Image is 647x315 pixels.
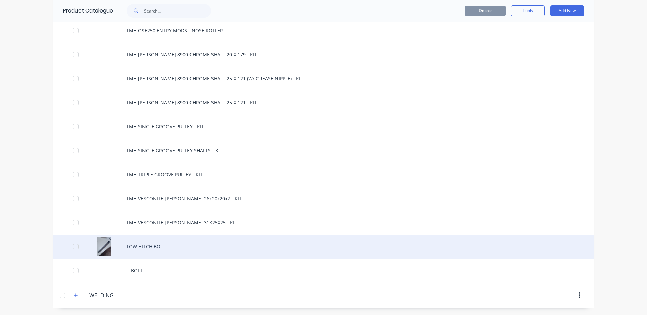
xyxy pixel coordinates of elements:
[550,5,584,16] button: Add New
[53,43,594,67] div: TMH [PERSON_NAME] 8900 CHROME SHAFT 20 X 179 - KIT
[53,163,594,187] div: TMH TRIPLE GROOVE PULLEY - KIT
[53,187,594,211] div: TMH VESCONITE [PERSON_NAME] 26x20x20x2 - KIT
[53,115,594,139] div: TMH SINGLE GROOVE PULLEY - KIT
[53,91,594,115] div: TMH [PERSON_NAME] 8900 CHROME SHAFT 25 X 121 - KIT
[53,235,594,259] div: TOW HITCH BOLTTOW HITCH BOLT
[53,211,594,235] div: TMH VESCONITE [PERSON_NAME] 31X25X25 - KIT
[89,291,170,299] input: Enter category name
[53,259,594,283] div: U BOLT
[53,19,594,43] div: TMH OSE250 ENTRY MODS - NOSE ROLLER
[144,4,211,18] input: Search...
[53,139,594,163] div: TMH SINGLE GROOVE PULLEY SHAFTS - KIT
[53,67,594,91] div: TMH [PERSON_NAME] 8900 CHROME SHAFT 25 X 121 (W/ GREASE NIPPLE) - KIT
[465,6,506,16] button: Delete
[511,5,545,16] button: Tools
